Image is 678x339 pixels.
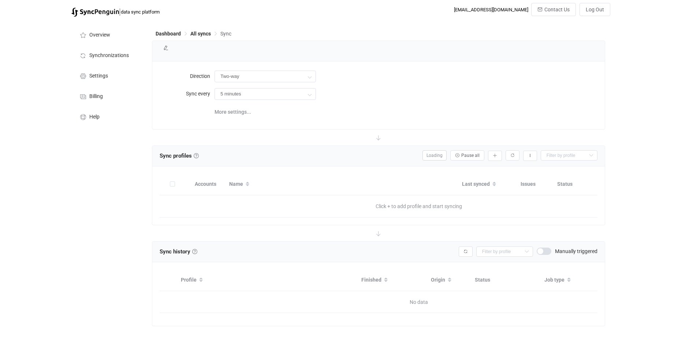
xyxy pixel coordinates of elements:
span: Settings [89,73,108,79]
span: Overview [89,32,110,38]
span: data sync platform [121,9,160,15]
div: [EMAIL_ADDRESS][DOMAIN_NAME] [454,7,528,12]
span: Billing [89,94,103,99]
span: Synchronizations [89,53,129,59]
span: | [119,7,121,17]
img: syncpenguin.svg [71,8,119,17]
span: Contact Us [544,7,570,12]
a: Overview [71,24,145,45]
a: |data sync platform [71,7,160,17]
span: Log Out [586,7,604,12]
a: Billing [71,86,145,106]
a: Synchronizations [71,45,145,65]
span: Dashboard [156,31,181,37]
button: Contact Us [531,3,576,16]
span: All syncs [190,31,211,37]
span: Help [89,114,100,120]
span: Sync [220,31,231,37]
a: Help [71,106,145,127]
button: Log Out [580,3,610,16]
div: Breadcrumb [156,31,231,36]
a: Settings [71,65,145,86]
